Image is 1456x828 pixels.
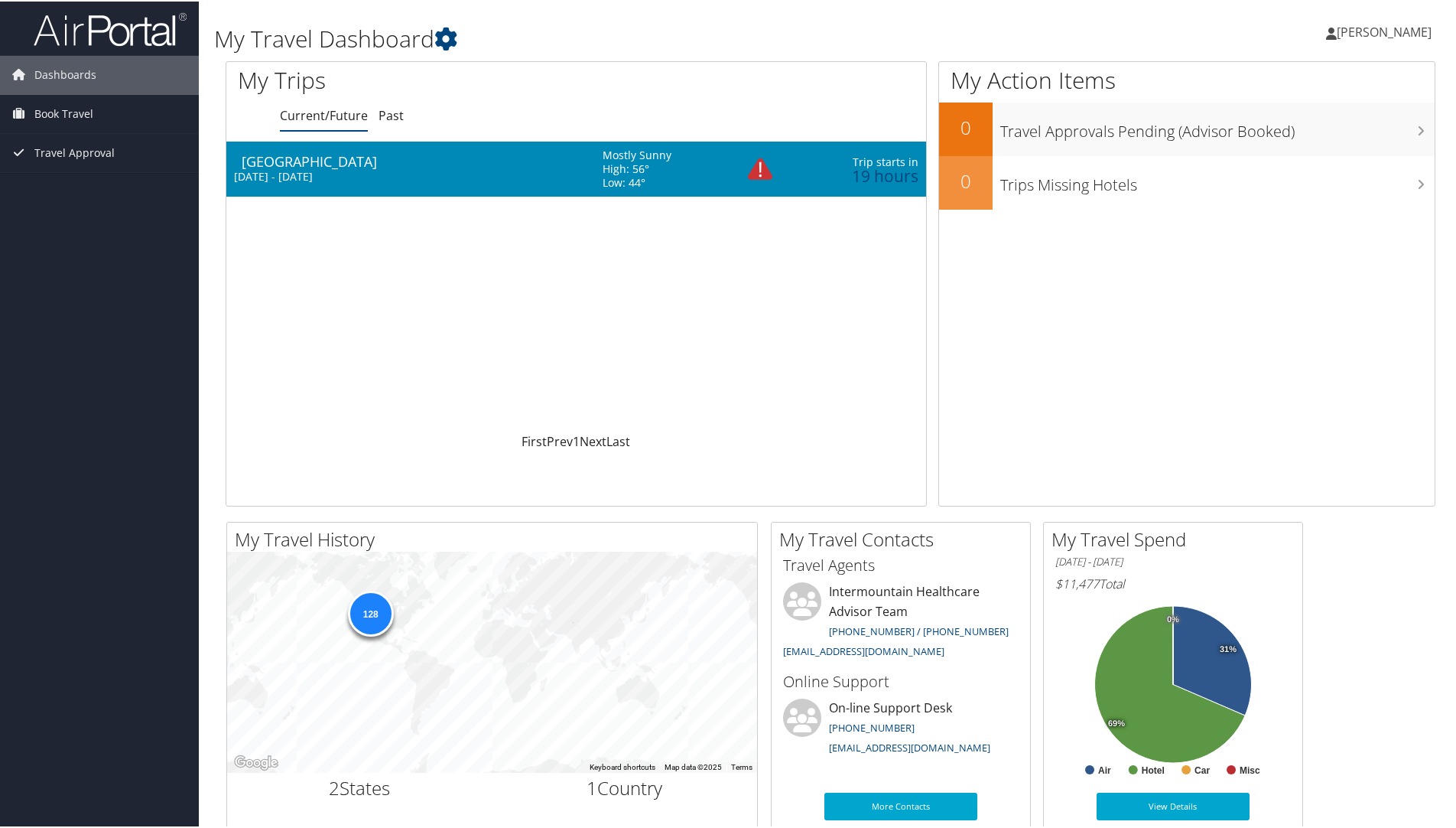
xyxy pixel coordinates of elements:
h2: States [239,774,481,800]
h2: 0 [939,113,993,139]
h3: Online Support [783,670,1019,691]
div: [DATE] - [DATE] [234,168,580,182]
tspan: 69% [1108,718,1125,727]
div: 128 [347,589,393,635]
text: Misc [1240,764,1260,774]
div: High: 56° [603,161,671,174]
h2: 0 [939,167,993,193]
div: 19 hours [798,168,918,181]
span: [PERSON_NAME] [1337,22,1432,39]
a: 0Trips Missing Hotels [939,155,1435,208]
a: [PHONE_NUMBER] [829,719,915,733]
img: alert-flat-solid-warning.png [748,155,772,180]
tspan: 31% [1220,644,1237,653]
a: 0Travel Approvals Pending (Advisor Booked) [939,101,1435,155]
h1: My Action Items [939,63,1435,95]
div: Low: 44° [603,174,671,188]
h2: My Travel Spend [1051,525,1302,551]
a: View Details [1097,791,1250,819]
a: Terms (opens in new tab) [731,761,752,770]
img: airportal-logo.png [34,10,187,46]
text: Air [1098,764,1111,774]
h3: Travel Agents [783,553,1019,575]
a: Prev [547,432,573,448]
h6: Total [1055,574,1291,591]
a: [PHONE_NUMBER] / [PHONE_NUMBER] [829,623,1009,637]
a: Current/Future [280,106,368,122]
a: First [522,432,547,448]
a: More Contacts [824,791,977,819]
img: Google [231,751,281,771]
a: 1 [573,432,580,448]
text: Car [1194,764,1210,774]
a: Past [379,106,404,122]
a: Last [606,432,630,448]
span: $11,477 [1055,574,1099,591]
span: Travel Approval [34,132,115,171]
h2: Country [504,774,746,800]
span: 1 [587,774,597,799]
li: On-line Support Desk [775,697,1026,760]
span: Book Travel [34,93,93,132]
h3: Travel Approvals Pending (Advisor Booked) [1000,112,1435,141]
a: Next [580,432,606,448]
div: Mostly Sunny [603,147,671,161]
h2: My Travel Contacts [779,525,1030,551]
tspan: 0% [1167,614,1179,623]
button: Keyboard shortcuts [590,761,655,771]
span: 2 [329,774,340,799]
a: Open this area in Google Maps (opens a new window) [231,751,281,771]
text: Hotel [1142,764,1165,774]
div: Trip starts in [798,154,918,168]
h3: Trips Missing Hotels [1000,165,1435,194]
h2: My Travel History [235,525,757,551]
a: [EMAIL_ADDRESS][DOMAIN_NAME] [829,739,990,753]
li: Intermountain Healthcare Advisor Team [775,581,1026,663]
h6: [DATE] - [DATE] [1055,553,1291,568]
h1: My Trips [238,63,623,95]
div: [GEOGRAPHIC_DATA] [242,153,587,167]
a: [PERSON_NAME] [1326,8,1447,54]
h1: My Travel Dashboard [214,21,1036,54]
span: Map data ©2025 [665,761,722,770]
a: [EMAIL_ADDRESS][DOMAIN_NAME] [783,643,944,657]
span: Dashboards [34,54,96,93]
